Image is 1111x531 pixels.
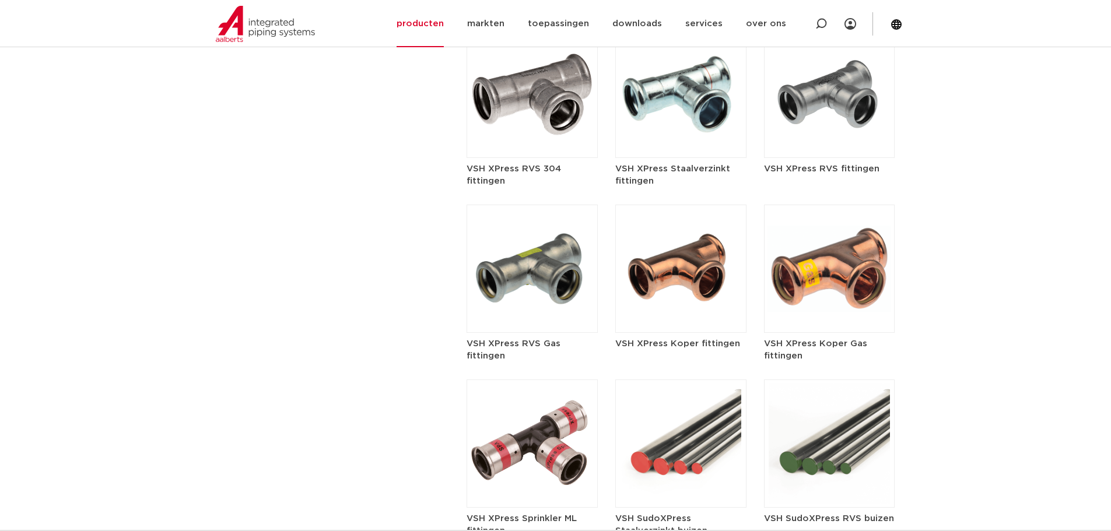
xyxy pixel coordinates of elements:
h5: VSH XPress RVS fittingen [764,163,895,175]
a: VSH XPress RVS 304 fittingen [467,89,598,187]
h5: VSH XPress RVS 304 fittingen [467,163,598,187]
a: VSH XPress RVS fittingen [764,89,895,175]
a: VSH XPress Koper fittingen [615,264,746,350]
h5: VSH XPress Koper fittingen [615,337,746,350]
h5: VSH SudoXPress RVS buizen [764,512,895,525]
a: VSH XPress RVS Gas fittingen [467,264,598,362]
a: VSH XPress Staalverzinkt fittingen [615,89,746,187]
a: VSH XPress Koper Gas fittingen [764,264,895,362]
h5: VSH XPress Staalverzinkt fittingen [615,163,746,187]
h5: VSH XPress Koper Gas fittingen [764,337,895,362]
a: VSH SudoXPress RVS buizen [764,439,895,525]
h5: VSH XPress RVS Gas fittingen [467,337,598,362]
